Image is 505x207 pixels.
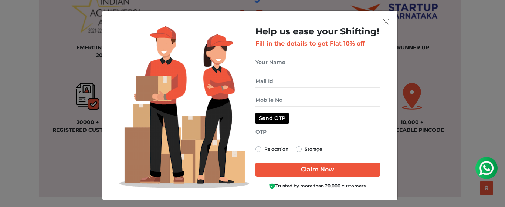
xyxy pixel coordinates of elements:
[255,40,380,47] h3: Fill in the details to get Flat 10% off
[119,26,250,188] img: Lead Welcome Image
[255,26,380,37] h2: Help us ease your Shifting!
[264,145,288,154] label: Relocation
[305,145,322,154] label: Storage
[255,94,380,107] input: Mobile No
[255,126,380,138] input: OTP
[255,183,380,190] div: Trusted by more than 20,000 customers.
[383,19,389,25] img: exit
[269,183,275,190] img: Boxigo Customer Shield
[255,56,380,69] input: Your Name
[255,113,289,124] button: Send OTP
[7,7,22,22] img: whatsapp-icon.svg
[255,163,380,177] input: Claim Now
[255,75,380,88] input: Mail Id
